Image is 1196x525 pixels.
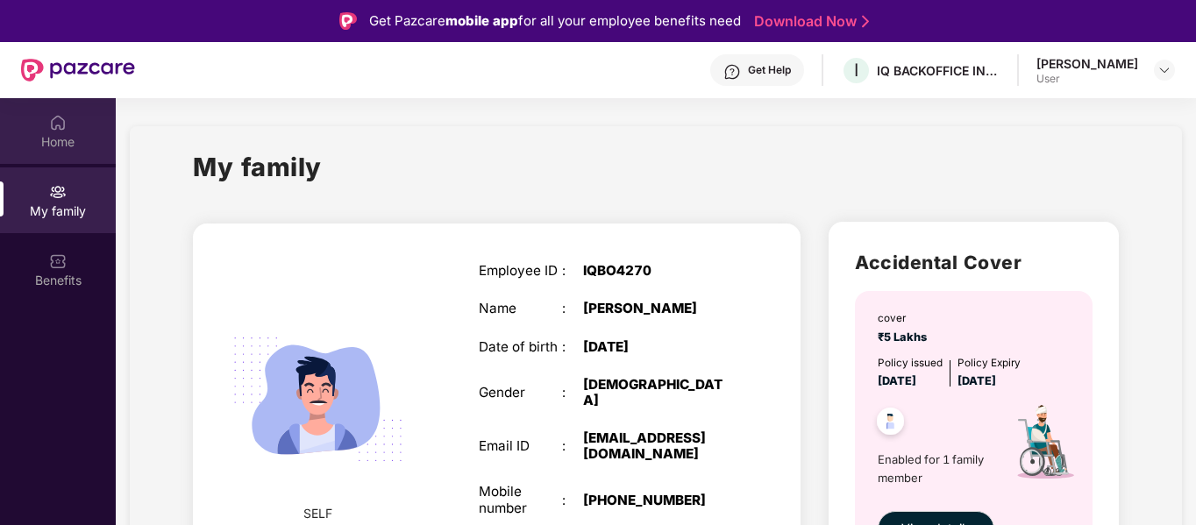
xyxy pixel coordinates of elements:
[49,183,67,201] img: svg+xml;base64,PHN2ZyB3aWR0aD0iMjAiIGhlaWdodD0iMjAiIHZpZXdCb3g9IjAgMCAyMCAyMCIgZmlsbD0ibm9uZSIgeG...
[754,12,864,31] a: Download Now
[992,390,1094,501] img: icon
[193,147,322,187] h1: My family
[878,310,932,327] div: cover
[854,60,858,81] span: I
[562,493,583,508] div: :
[723,63,741,81] img: svg+xml;base64,PHN2ZyBpZD0iSGVscC0zMngzMiIgeG1sbnM9Imh0dHA6Ly93d3cudzMub3JnLzIwMDAvc3ZnIiB3aWR0aD...
[878,374,916,387] span: [DATE]
[479,438,563,454] div: Email ID
[479,385,563,401] div: Gender
[303,504,332,523] span: SELF
[339,12,357,30] img: Logo
[1036,55,1138,72] div: [PERSON_NAME]
[479,484,563,515] div: Mobile number
[583,377,730,408] div: [DEMOGRAPHIC_DATA]
[748,63,791,77] div: Get Help
[878,330,932,344] span: ₹5 Lakhs
[583,301,730,316] div: [PERSON_NAME]
[562,301,583,316] div: :
[878,451,992,486] span: Enabled for 1 family member
[369,11,741,32] div: Get Pazcare for all your employee benefits need
[479,339,563,355] div: Date of birth
[49,252,67,270] img: svg+xml;base64,PHN2ZyBpZD0iQmVuZWZpdHMiIHhtbG5zPSJodHRwOi8vd3d3LnczLm9yZy8yMDAwL3N2ZyIgd2lkdGg9Ij...
[862,12,869,31] img: Stroke
[479,263,563,279] div: Employee ID
[562,385,583,401] div: :
[583,493,730,508] div: [PHONE_NUMBER]
[562,438,583,454] div: :
[21,59,135,82] img: New Pazcare Logo
[878,355,943,372] div: Policy issued
[213,294,423,504] img: svg+xml;base64,PHN2ZyB4bWxucz0iaHR0cDovL3d3dy53My5vcmcvMjAwMC9zdmciIHdpZHRoPSIyMjQiIGhlaWdodD0iMT...
[958,374,996,387] span: [DATE]
[1157,63,1171,77] img: svg+xml;base64,PHN2ZyBpZD0iRHJvcGRvd24tMzJ4MzIiIHhtbG5zPSJodHRwOi8vd3d3LnczLm9yZy8yMDAwL3N2ZyIgd2...
[562,263,583,279] div: :
[445,12,518,29] strong: mobile app
[855,248,1093,277] h2: Accidental Cover
[583,430,730,462] div: [EMAIL_ADDRESS][DOMAIN_NAME]
[583,263,730,279] div: IQBO4270
[583,339,730,355] div: [DATE]
[1036,72,1138,86] div: User
[479,301,563,316] div: Name
[958,355,1021,372] div: Policy Expiry
[877,62,1000,79] div: IQ BACKOFFICE INDIA PRIVATE LIMITED
[49,114,67,131] img: svg+xml;base64,PHN2ZyBpZD0iSG9tZSIgeG1sbnM9Imh0dHA6Ly93d3cudzMub3JnLzIwMDAvc3ZnIiB3aWR0aD0iMjAiIG...
[869,402,912,445] img: svg+xml;base64,PHN2ZyB4bWxucz0iaHR0cDovL3d3dy53My5vcmcvMjAwMC9zdmciIHdpZHRoPSI0OC45NDMiIGhlaWdodD...
[562,339,583,355] div: :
